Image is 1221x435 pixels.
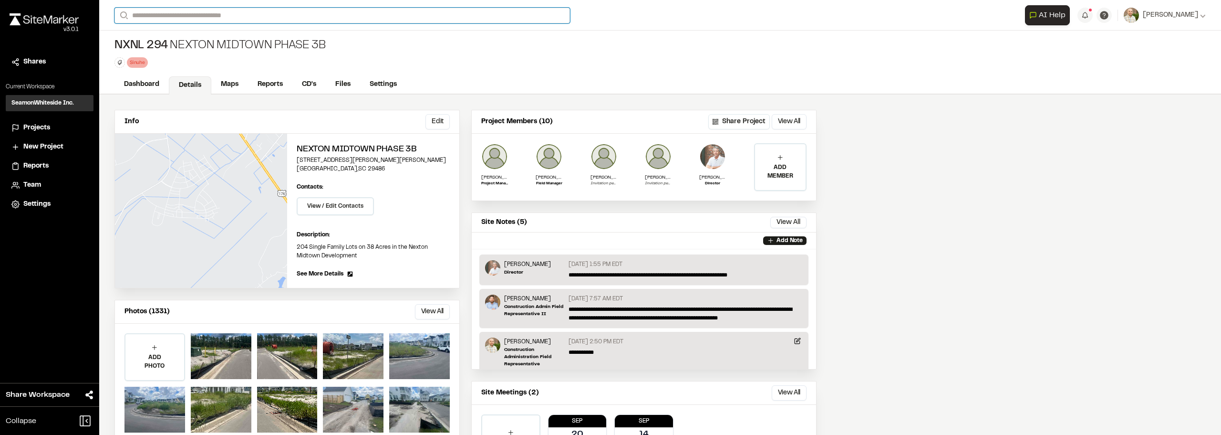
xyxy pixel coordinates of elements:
[248,75,292,94] a: Reports
[481,217,527,228] p: Site Notes (5)
[11,180,88,191] a: Team
[548,417,607,425] p: Sep
[6,389,70,401] span: Share Workspace
[297,165,450,173] p: [GEOGRAPHIC_DATA] , SC 29486
[124,117,139,127] p: Info
[114,38,168,53] span: NXNL 294
[569,295,623,303] p: [DATE] 7:57 AM EDT
[415,304,450,319] button: View All
[114,57,125,68] button: Edit Tags
[114,8,132,23] button: Search
[11,99,74,107] h3: SeamonWhiteside Inc.
[485,338,500,353] img: Sinuhe Perez
[11,123,88,133] a: Projects
[590,181,617,187] p: Invitation pending
[504,346,565,368] p: Construction Administration Field Representative
[485,295,500,310] img: Shawn Simons
[11,57,88,67] a: Shares
[6,83,93,91] p: Current Workspace
[755,163,806,180] p: ADD MEMBER
[10,13,79,25] img: rebrand.png
[297,197,374,215] button: View / Edit Contacts
[127,57,148,67] div: Sinuhe
[297,183,323,191] p: Contacts:
[645,143,672,170] img: photo
[297,231,450,239] p: Description:
[326,75,360,94] a: Files
[481,143,508,170] img: adam weser
[772,385,807,401] button: View All
[297,156,450,165] p: [STREET_ADDRESS][PERSON_NAME][PERSON_NAME]
[699,181,726,187] p: Director
[11,142,88,152] a: New Project
[615,417,673,425] p: Sep
[699,143,726,170] img: Donald Jones
[1143,10,1198,21] span: [PERSON_NAME]
[10,25,79,34] div: Oh geez...please don't...
[770,217,807,228] button: View All
[590,174,617,181] p: [PERSON_NAME][EMAIL_ADDRESS][PERSON_NAME][DOMAIN_NAME]
[297,143,450,156] h2: Nexton Midtown Phase 3B
[645,174,672,181] p: [PERSON_NAME][EMAIL_ADDRESS][PERSON_NAME][DOMAIN_NAME]
[125,353,184,371] p: ADD PHOTO
[23,57,46,67] span: Shares
[504,295,565,303] p: [PERSON_NAME]
[1025,5,1070,25] button: Open AI Assistant
[1039,10,1066,21] span: AI Help
[776,236,803,245] p: Add Note
[23,199,51,210] span: Settings
[485,260,500,276] img: Donald Jones
[481,174,508,181] p: [PERSON_NAME]
[708,114,770,129] button: Share Project
[569,260,622,269] p: [DATE] 1:55 PM EDT
[6,415,36,427] span: Collapse
[481,117,553,127] p: Project Members (10)
[292,75,326,94] a: CD's
[504,303,565,318] p: Construction Admin Field Representative II
[536,174,562,181] p: [PERSON_NAME]
[536,181,562,187] p: Field Manager
[11,199,88,210] a: Settings
[772,114,807,129] button: View All
[699,174,726,181] p: [PERSON_NAME]
[360,75,406,94] a: Settings
[504,260,551,269] p: [PERSON_NAME]
[504,338,565,346] p: [PERSON_NAME]
[23,142,63,152] span: New Project
[1124,8,1206,23] button: [PERSON_NAME]
[297,243,450,260] p: 204 Single Family Lots on 38 Acres in the Nexton Midtown Development
[11,161,88,171] a: Reports
[169,76,211,95] a: Details
[23,123,50,133] span: Projects
[114,38,326,53] div: Nexton Midtown Phase 3B
[645,181,672,187] p: Invitation pending
[481,181,508,187] p: Project Manager
[297,270,343,278] span: See More Details
[590,143,617,170] img: user_empty.png
[536,143,562,170] img: TJ Gutierrez
[23,180,41,191] span: Team
[211,75,248,94] a: Maps
[1025,5,1074,25] div: Open AI Assistant
[504,269,551,276] p: Director
[425,114,450,129] button: Edit
[124,307,170,317] p: Photos (1331)
[1124,8,1139,23] img: User
[485,368,803,376] p: + 1 Photo
[569,338,623,346] p: [DATE] 2:50 PM EDT
[23,161,49,171] span: Reports
[114,75,169,94] a: Dashboard
[481,388,539,398] p: Site Meetings (2)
